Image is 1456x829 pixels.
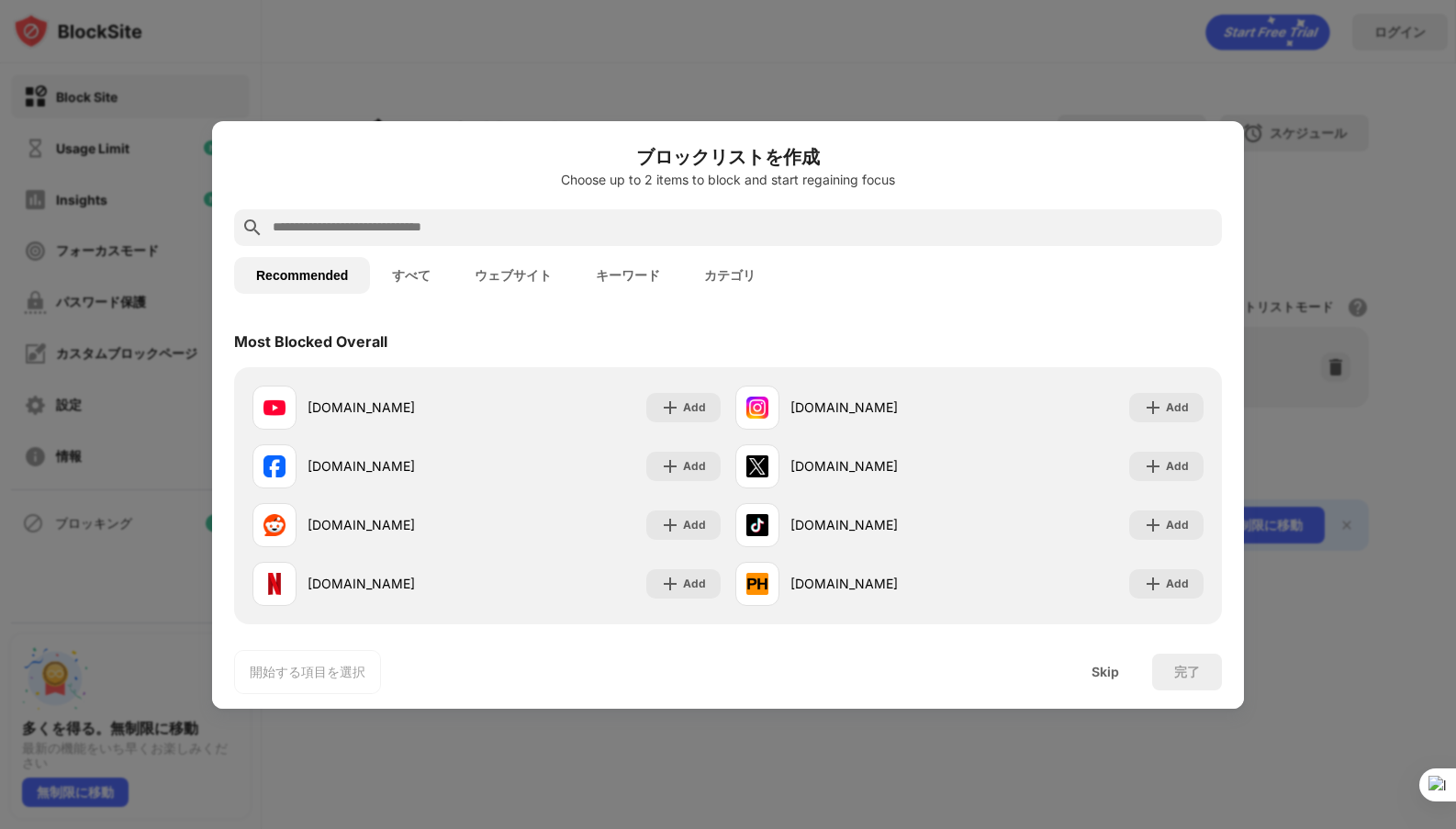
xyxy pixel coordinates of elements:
img: favicons [746,455,768,477]
img: favicons [263,573,286,595]
div: Add [1166,516,1189,534]
h6: ブロックリストを作成 [234,143,1222,171]
div: 完了 [1174,665,1200,679]
div: Add [1166,398,1189,417]
img: favicons [263,514,286,536]
div: Choose up to 2 items to block and start regaining focus [234,173,1222,187]
img: favicons [746,573,768,595]
button: カテゴリ [682,257,778,294]
div: [DOMAIN_NAME] [790,398,969,417]
img: favicons [746,397,768,419]
button: Recommended [234,257,370,294]
div: [DOMAIN_NAME] [790,515,969,534]
img: favicons [746,514,768,536]
div: [DOMAIN_NAME] [790,574,969,593]
div: Skip [1092,665,1119,679]
div: Add [683,398,706,417]
img: favicons [263,455,286,477]
button: すべて [370,257,453,294]
div: [DOMAIN_NAME] [308,456,487,476]
div: Add [1166,457,1189,476]
button: ウェブサイト [453,257,574,294]
button: キーワード [574,257,682,294]
div: [DOMAIN_NAME] [308,398,487,417]
div: [DOMAIN_NAME] [790,456,969,476]
div: Add [683,516,706,534]
div: [DOMAIN_NAME] [308,515,487,534]
div: Add [683,457,706,476]
img: favicons [263,397,286,419]
div: Most Blocked Overall [234,332,387,351]
div: [DOMAIN_NAME] [308,574,487,593]
div: Add [1166,575,1189,593]
div: Add [683,575,706,593]
img: search.svg [241,217,263,239]
div: 開始する項目を選択 [250,663,365,681]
